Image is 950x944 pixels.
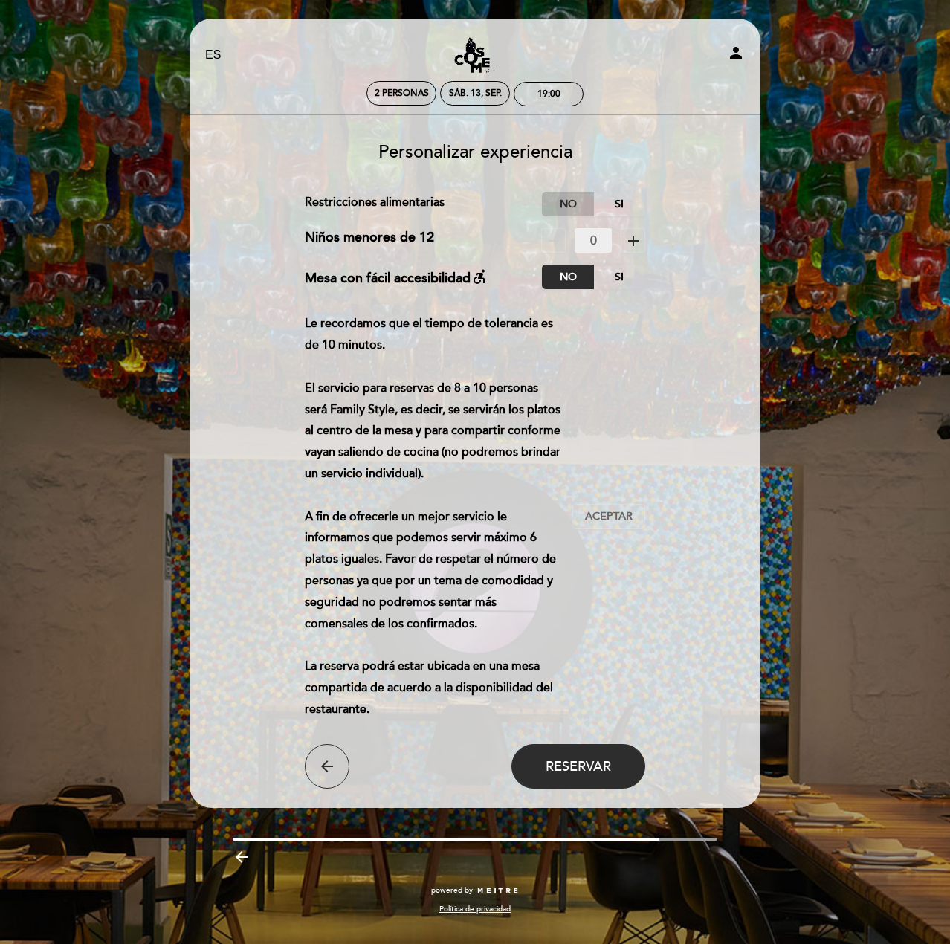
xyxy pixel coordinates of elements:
label: No [542,192,594,216]
i: add [624,232,642,250]
div: 19:00 [537,88,560,100]
label: No [542,265,594,289]
i: accessible_forward [471,268,488,285]
div: Mesa con fácil accesibilidad [305,265,488,289]
a: Política de privacidad [439,904,511,914]
a: Cosme Restaurante y Bar [382,35,568,76]
i: arrow_backward [233,848,251,866]
span: powered by [431,885,473,896]
button: person [727,44,745,67]
span: Reservar [546,758,611,775]
button: Reservar [511,744,645,789]
div: Le recordamos que el tiempo de tolerancia es de 10 minutos. El servicio para reservas de 8 a 10 p... [305,313,573,720]
i: arrow_back [318,757,336,775]
i: remove [545,232,563,250]
span: Aceptar [585,509,633,525]
img: MEITRE [476,888,519,895]
button: arrow_back [305,744,349,789]
span: 2 personas [375,88,429,99]
div: Restricciones alimentarias [305,192,543,216]
label: Si [593,265,645,289]
button: Aceptar [572,504,645,529]
span: Personalizar experiencia [378,141,572,163]
i: person [727,44,745,62]
a: powered by [431,885,519,896]
div: Niños menores de 12 [305,228,434,253]
div: sáb. 13, sep. [449,88,502,99]
label: Si [593,192,645,216]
